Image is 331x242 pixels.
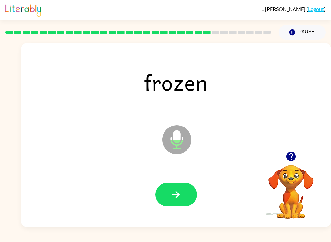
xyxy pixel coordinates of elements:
span: L [PERSON_NAME] [262,6,306,12]
button: Pause [279,25,326,40]
video: Your browser must support playing .mp4 files to use Literably. Please try using another browser. [259,155,323,220]
img: Literably [5,3,41,17]
span: frozen [134,65,218,99]
a: Logout [308,6,324,12]
div: ( ) [262,6,326,12]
